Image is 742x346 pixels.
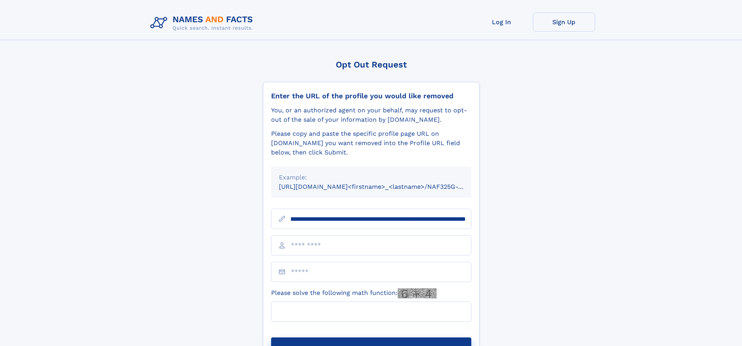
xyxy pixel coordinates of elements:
[471,12,533,32] a: Log In
[279,173,464,182] div: Example:
[271,288,437,298] label: Please solve the following math function:
[147,12,259,34] img: Logo Names and Facts
[279,183,486,190] small: [URL][DOMAIN_NAME]<firstname>_<lastname>/NAF325G-xxxxxxxx
[271,129,471,157] div: Please copy and paste the specific profile page URL on [DOMAIN_NAME] you want removed into the Pr...
[263,60,479,69] div: Opt Out Request
[271,106,471,124] div: You, or an authorized agent on your behalf, may request to opt-out of the sale of your informatio...
[271,92,471,100] div: Enter the URL of the profile you would like removed
[533,12,595,32] a: Sign Up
